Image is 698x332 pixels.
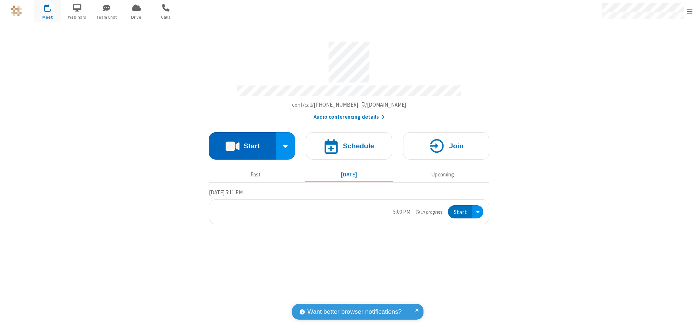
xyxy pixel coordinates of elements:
[472,205,483,219] div: Open menu
[449,142,464,149] h4: Join
[209,36,489,121] section: Account details
[448,205,472,219] button: Start
[306,132,392,160] button: Schedule
[152,14,180,20] span: Calls
[209,189,243,196] span: [DATE] 5:11 PM
[34,14,61,20] span: Meet
[292,101,406,108] span: Copy my meeting room link
[416,209,442,215] em: in progress
[243,142,260,149] h4: Start
[209,132,276,160] button: Start
[93,14,120,20] span: Team Chat
[305,168,393,182] button: [DATE]
[292,101,406,109] button: Copy my meeting room linkCopy my meeting room link
[314,113,385,121] button: Audio conferencing details
[209,188,489,225] section: Today's Meetings
[680,313,693,327] iframe: Chat
[123,14,150,20] span: Drive
[343,142,374,149] h4: Schedule
[307,307,402,317] span: Want better browser notifications?
[64,14,91,20] span: Webinars
[11,5,22,16] img: QA Selenium DO NOT DELETE OR CHANGE
[393,208,410,216] div: 5:00 PM
[399,168,487,182] button: Upcoming
[49,4,54,9] div: 1
[403,132,489,160] button: Join
[212,168,300,182] button: Past
[276,132,295,160] div: Start conference options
